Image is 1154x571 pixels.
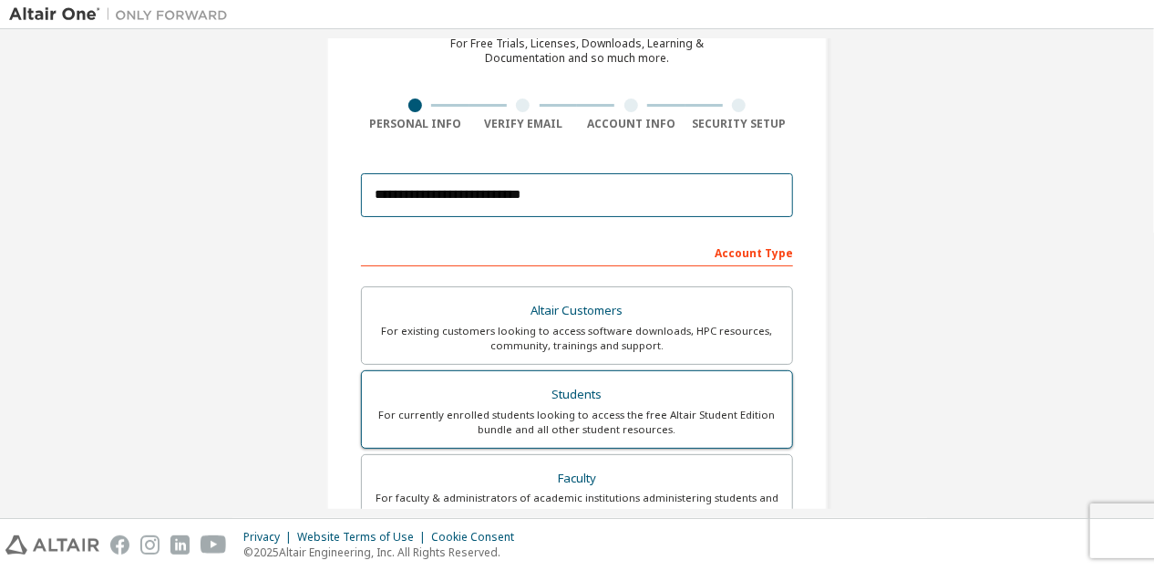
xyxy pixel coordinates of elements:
img: linkedin.svg [170,535,190,555]
div: Security Setup [685,117,794,131]
img: Altair One [9,5,237,24]
p: © 2025 Altair Engineering, Inc. All Rights Reserved. [243,545,525,560]
div: Account Info [577,117,685,131]
div: Privacy [243,530,297,545]
div: Personal Info [361,117,469,131]
div: For existing customers looking to access software downloads, HPC resources, community, trainings ... [373,324,781,353]
div: Altair Customers [373,298,781,324]
div: Students [373,382,781,408]
div: For faculty & administrators of academic institutions administering students and accessing softwa... [373,491,781,520]
div: Website Terms of Use [297,530,431,545]
img: facebook.svg [110,535,129,555]
div: Verify Email [469,117,578,131]
img: youtube.svg [201,535,227,555]
div: For currently enrolled students looking to access the free Altair Student Edition bundle and all ... [373,408,781,437]
div: For Free Trials, Licenses, Downloads, Learning & Documentation and so much more. [450,36,704,66]
div: Cookie Consent [431,530,525,545]
img: instagram.svg [140,535,160,555]
div: Account Type [361,237,793,266]
img: altair_logo.svg [5,535,99,555]
div: Faculty [373,466,781,492]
